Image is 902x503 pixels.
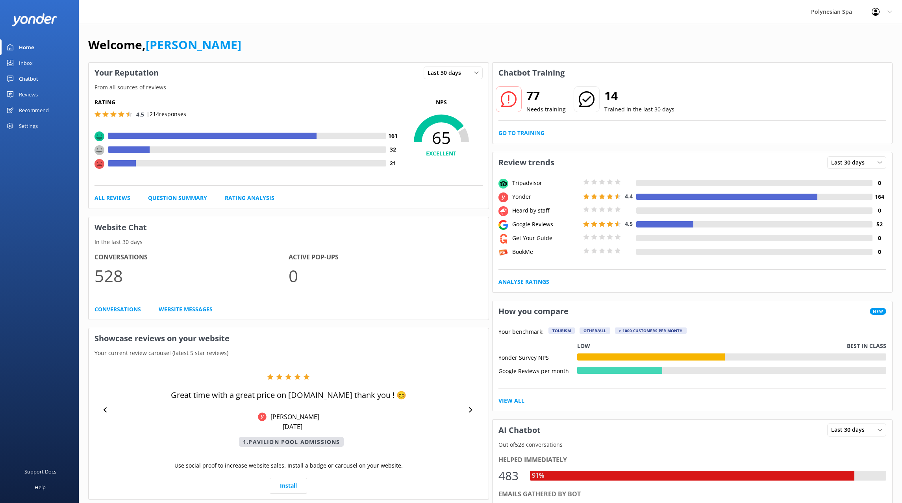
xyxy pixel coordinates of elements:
span: 65 [400,128,483,148]
a: View All [498,396,524,405]
span: 4.4 [625,192,633,200]
div: Other/All [580,327,610,334]
a: Website Messages [159,305,213,314]
p: 1.Pavilion Pool Admissions [239,437,344,447]
div: Heard by staff [510,206,581,215]
p: In the last 30 days [89,238,489,246]
h3: Website Chat [89,217,489,238]
h4: 0 [872,206,886,215]
div: Google Reviews [510,220,581,229]
p: Needs training [526,105,566,114]
div: Google Reviews per month [498,367,577,374]
p: 528 [94,263,289,289]
h3: AI Chatbot [493,420,546,440]
h4: 0 [872,248,886,256]
h4: 0 [872,234,886,242]
h3: How you compare [493,301,574,322]
div: Chatbot [19,71,38,87]
div: Tourism [548,327,575,334]
div: Support Docs [24,464,56,479]
span: New [870,308,886,315]
img: Yonder [258,412,267,421]
div: BookMe [510,248,581,256]
div: Emails gathered by bot [498,489,887,499]
p: Use social proof to increase website sales. Install a badge or carousel on your website. [174,461,403,470]
h2: 77 [526,86,566,105]
p: Trained in the last 30 days [604,105,674,114]
p: From all sources of reviews [89,83,489,92]
div: Home [19,39,34,55]
h3: Chatbot Training [493,63,570,83]
span: Last 30 days [428,68,466,77]
p: [DATE] [283,422,302,431]
div: 91% [530,471,546,481]
p: Great time with a great price on [DOMAIN_NAME] thank you ! 😊 [171,390,406,401]
h4: 0 [872,179,886,187]
h5: Rating [94,98,400,107]
h4: Conversations [94,252,289,263]
a: Rating Analysis [225,194,274,202]
img: yonder-white-logo.png [12,13,57,26]
div: Inbox [19,55,33,71]
a: All Reviews [94,194,130,202]
a: Go to Training [498,129,545,137]
h4: 32 [386,145,400,154]
div: Settings [19,118,38,134]
span: 4.5 [625,220,633,227]
div: Recommend [19,102,49,118]
h4: 21 [386,159,400,168]
h4: 164 [872,192,886,201]
span: 4.5 [136,111,144,118]
h3: Review trends [493,152,560,173]
p: Your current review carousel (latest 5 star reviews) [89,349,489,357]
a: Question Summary [148,194,207,202]
a: Conversations [94,305,141,314]
p: Out of 528 conversations [493,440,893,449]
p: [PERSON_NAME] [267,412,319,421]
p: NPS [400,98,483,107]
h4: EXCELLENT [400,149,483,158]
div: Helped immediately [498,455,887,465]
div: Reviews [19,87,38,102]
p: Best in class [847,342,886,350]
div: Tripadvisor [510,179,581,187]
div: Yonder Survey NPS [498,353,577,361]
h3: Showcase reviews on your website [89,328,489,349]
p: Low [577,342,590,350]
a: [PERSON_NAME] [146,37,241,53]
p: Your benchmark: [498,327,544,337]
h2: 14 [604,86,674,105]
a: Install [270,478,307,494]
h4: 161 [386,131,400,140]
span: Last 30 days [831,425,869,434]
div: 483 [498,466,522,485]
div: Help [35,479,46,495]
div: > 1000 customers per month [615,327,687,334]
h4: 52 [872,220,886,229]
div: Yonder [510,192,581,201]
span: Last 30 days [831,158,869,167]
a: Analyse Ratings [498,277,549,286]
h1: Welcome, [88,35,241,54]
p: 0 [289,263,483,289]
div: Get Your Guide [510,234,581,242]
h3: Your Reputation [89,63,165,83]
h4: Active Pop-ups [289,252,483,263]
p: | 214 responses [146,110,186,118]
